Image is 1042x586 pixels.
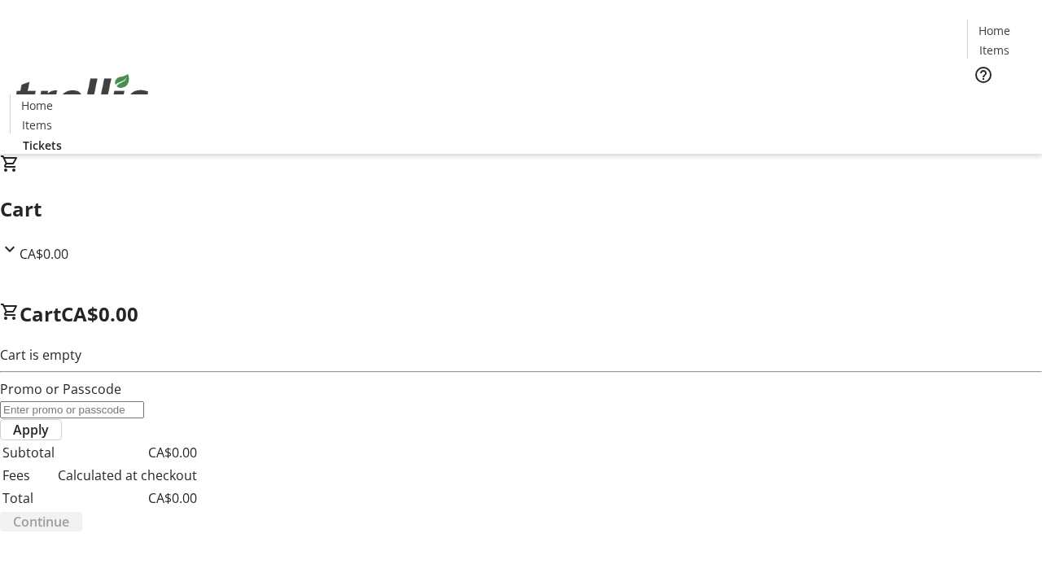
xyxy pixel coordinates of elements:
[2,488,55,509] td: Total
[967,59,1000,91] button: Help
[979,22,1010,39] span: Home
[11,97,63,114] a: Home
[2,442,55,463] td: Subtotal
[61,300,138,327] span: CA$0.00
[20,245,68,263] span: CA$0.00
[57,465,198,486] td: Calculated at checkout
[968,22,1020,39] a: Home
[23,137,62,154] span: Tickets
[10,137,75,154] a: Tickets
[980,94,1019,112] span: Tickets
[57,442,198,463] td: CA$0.00
[979,42,1009,59] span: Items
[968,42,1020,59] a: Items
[10,56,155,138] img: Orient E2E Organization CqHrCUIKGa's Logo
[13,420,49,439] span: Apply
[2,465,55,486] td: Fees
[57,488,198,509] td: CA$0.00
[11,116,63,133] a: Items
[967,94,1032,112] a: Tickets
[21,97,53,114] span: Home
[22,116,52,133] span: Items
